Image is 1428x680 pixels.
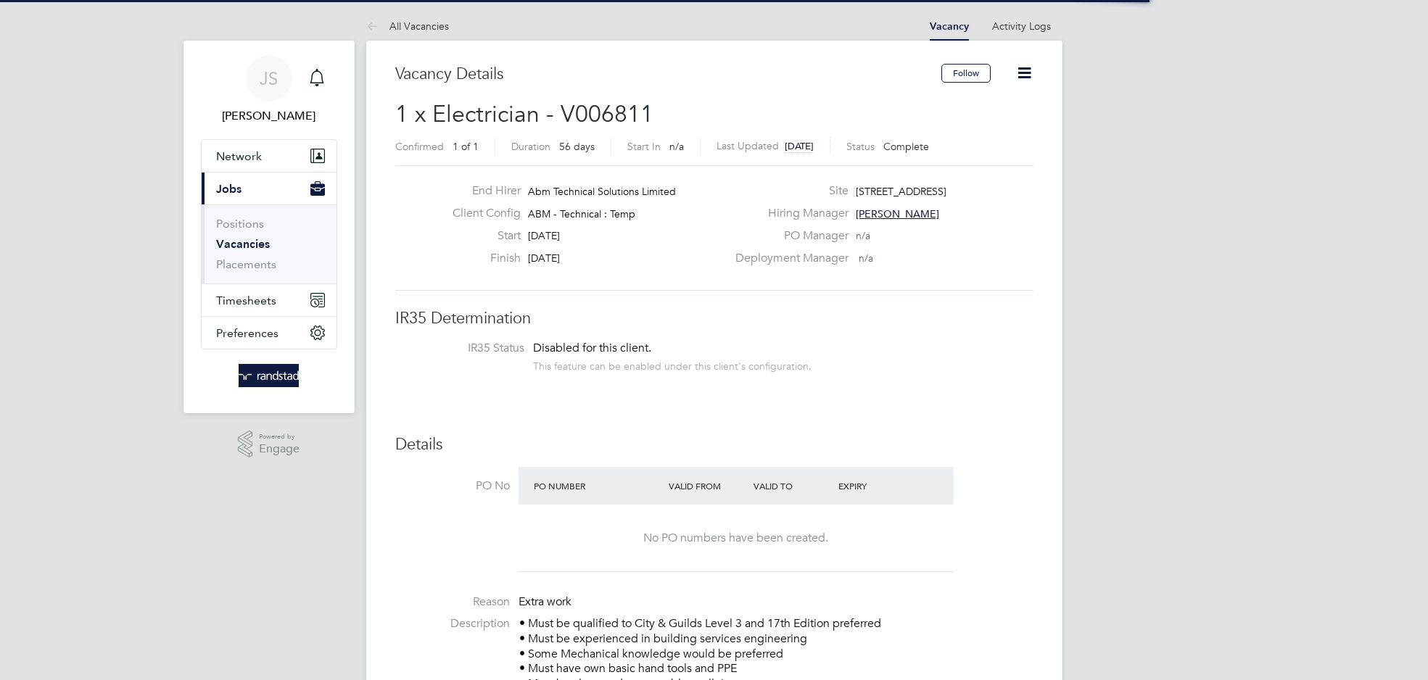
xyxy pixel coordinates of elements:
label: Description [395,616,510,631]
label: Client Config [441,206,521,221]
span: Timesheets [216,294,276,307]
div: PO Number [530,473,666,499]
div: Valid From [665,473,750,499]
span: Network [216,149,262,163]
span: JS [260,69,278,88]
span: n/a [859,252,873,265]
div: Jobs [202,204,337,283]
span: n/a [856,229,870,242]
label: PO No [395,478,510,494]
span: Jobs [216,182,242,196]
a: Powered byEngage [238,431,300,458]
div: Valid To [750,473,835,499]
span: [DATE] [528,252,560,265]
label: Status [846,140,875,153]
span: Abm Technical Solutions Limited [528,185,676,198]
label: Site [727,183,849,199]
a: Vacancies [216,237,270,251]
label: Start [441,228,521,244]
a: Positions [216,217,264,231]
span: Disabled for this client. [533,341,651,355]
div: No PO numbers have been created. [533,531,939,546]
label: IR35 Status [410,341,524,356]
a: Vacancy [930,20,969,33]
a: Go to home page [201,364,337,387]
img: randstad-logo-retina.png [239,364,299,387]
label: Confirmed [395,140,444,153]
span: 1 x Electrician - V006811 [395,100,653,128]
a: All Vacancies [366,20,449,33]
button: Timesheets [202,284,337,316]
div: This feature can be enabled under this client's configuration. [533,356,812,373]
label: Reason [395,594,510,610]
label: Last Updated [717,139,779,152]
span: ABM - Technical : Temp [528,207,635,220]
span: Extra work [519,594,571,609]
span: 1 of 1 [453,140,479,153]
span: 56 days [559,140,595,153]
button: Jobs [202,173,337,204]
a: JS[PERSON_NAME] [201,55,337,125]
h3: Details [395,434,1033,455]
span: Preferences [216,326,278,340]
span: Complete [883,140,929,153]
label: PO Manager [727,228,849,244]
label: Finish [441,251,521,266]
label: Start In [627,140,661,153]
h3: IR35 Determination [395,308,1033,329]
div: Expiry [835,473,920,499]
span: [DATE] [785,140,814,152]
button: Network [202,140,337,172]
h3: Vacancy Details [395,64,941,85]
label: Hiring Manager [727,206,849,221]
button: Preferences [202,317,337,349]
a: Placements [216,257,276,271]
label: Deployment Manager [727,251,849,266]
a: Activity Logs [992,20,1051,33]
span: Jamie Scattergood [201,107,337,125]
nav: Main navigation [183,41,355,413]
label: Duration [511,140,550,153]
span: [DATE] [528,229,560,242]
span: n/a [669,140,684,153]
span: Powered by [259,431,300,443]
label: End Hirer [441,183,521,199]
button: Follow [941,64,991,83]
span: [PERSON_NAME] [856,207,939,220]
span: [STREET_ADDRESS] [856,185,946,198]
span: Engage [259,443,300,455]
